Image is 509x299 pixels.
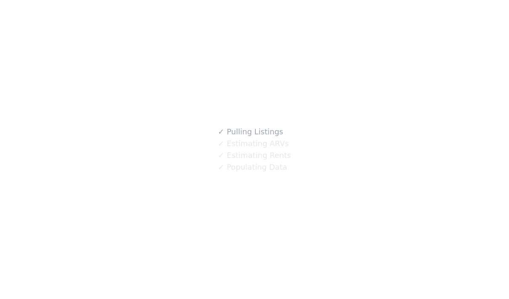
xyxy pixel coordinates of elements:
[218,163,224,171] span: ✓
[218,126,283,138] div: Pulling Listings
[218,149,291,161] div: Estimating Rents
[218,151,224,160] span: ✓
[218,128,224,136] span: ✓
[218,138,289,149] div: Estimating ARVs
[218,161,287,173] div: Populating Data
[218,139,224,148] span: ✓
